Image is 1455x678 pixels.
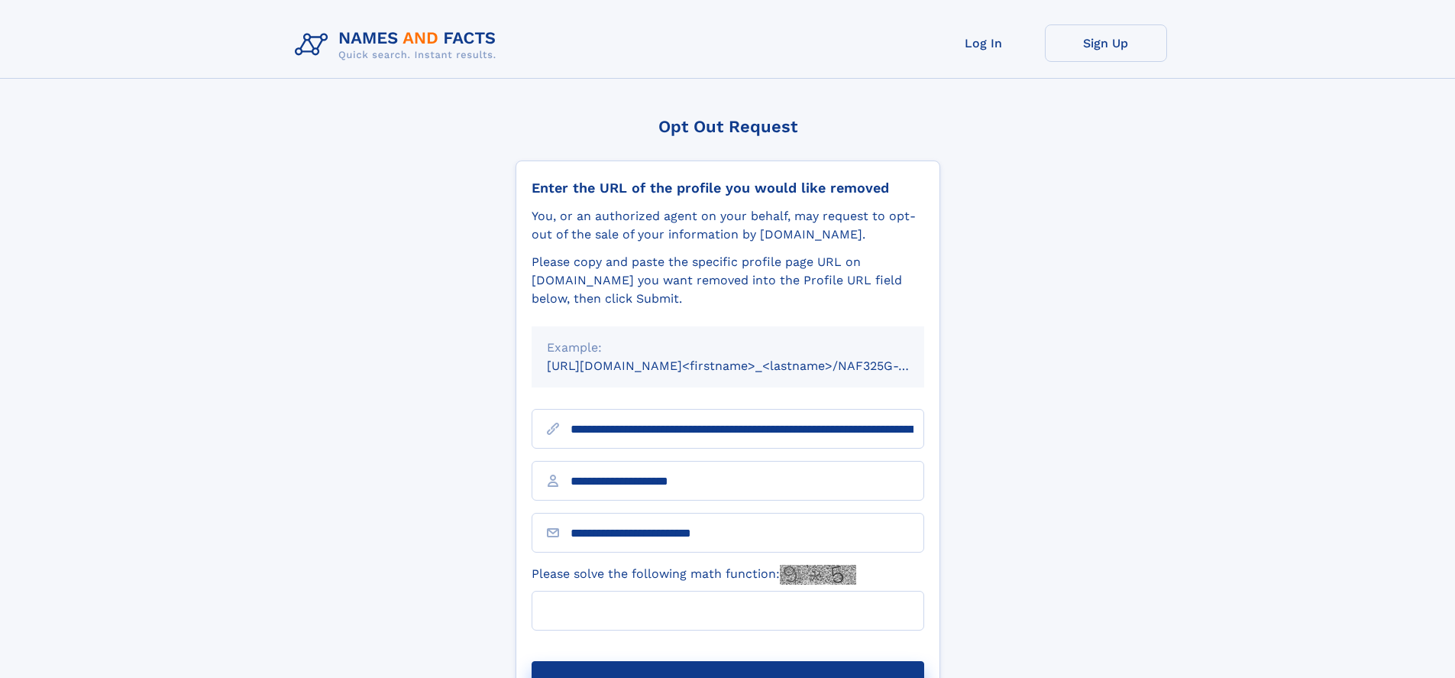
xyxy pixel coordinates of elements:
div: You, or an authorized agent on your behalf, may request to opt-out of the sale of your informatio... [532,207,924,244]
div: Example: [547,339,909,357]
a: Sign Up [1045,24,1167,62]
label: Please solve the following math function: [532,565,856,585]
div: Opt Out Request [516,117,940,136]
div: Please copy and paste the specific profile page URL on [DOMAIN_NAME] you want removed into the Pr... [532,253,924,308]
div: Enter the URL of the profile you would like removed [532,180,924,196]
small: [URL][DOMAIN_NAME]<firstname>_<lastname>/NAF325G-xxxxxxxx [547,358,953,373]
a: Log In [923,24,1045,62]
img: Logo Names and Facts [289,24,509,66]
